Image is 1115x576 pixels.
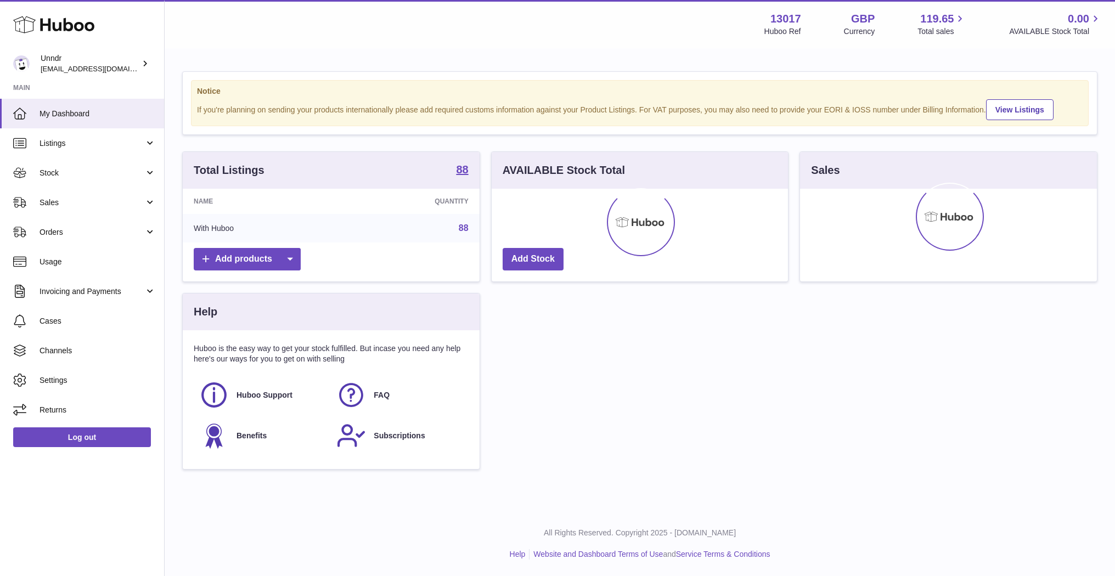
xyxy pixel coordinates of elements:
[510,550,526,558] a: Help
[13,427,151,447] a: Log out
[41,53,139,74] div: Unndr
[40,316,156,326] span: Cases
[770,12,801,26] strong: 13017
[183,214,339,242] td: With Huboo
[194,304,217,319] h3: Help
[456,164,468,175] strong: 88
[40,257,156,267] span: Usage
[236,431,267,441] span: Benefits
[503,248,564,270] a: Add Stock
[917,26,966,37] span: Total sales
[194,163,264,178] h3: Total Listings
[764,26,801,37] div: Huboo Ref
[986,99,1054,120] a: View Listings
[811,163,840,178] h3: Sales
[920,12,954,26] span: 119.65
[40,227,144,238] span: Orders
[456,164,468,177] a: 88
[183,189,339,214] th: Name
[40,286,144,297] span: Invoicing and Payments
[40,405,156,415] span: Returns
[40,375,156,386] span: Settings
[844,26,875,37] div: Currency
[13,55,30,72] img: sofiapanwar@gmail.com
[336,421,463,450] a: Subscriptions
[530,549,770,560] li: and
[1009,12,1102,37] a: 0.00 AVAILABLE Stock Total
[40,138,144,149] span: Listings
[197,98,1083,120] div: If you're planning on sending your products internationally please add required customs informati...
[173,528,1106,538] p: All Rights Reserved. Copyright 2025 - [DOMAIN_NAME]
[459,223,469,233] a: 88
[851,12,875,26] strong: GBP
[1009,26,1102,37] span: AVAILABLE Stock Total
[374,431,425,441] span: Subscriptions
[41,64,161,73] span: [EMAIL_ADDRESS][DOMAIN_NAME]
[194,343,469,364] p: Huboo is the easy way to get your stock fulfilled. But incase you need any help here's our ways f...
[676,550,770,558] a: Service Terms & Conditions
[374,390,390,400] span: FAQ
[197,86,1083,97] strong: Notice
[236,390,292,400] span: Huboo Support
[40,346,156,356] span: Channels
[194,248,301,270] a: Add products
[503,163,625,178] h3: AVAILABLE Stock Total
[40,168,144,178] span: Stock
[40,109,156,119] span: My Dashboard
[917,12,966,37] a: 119.65 Total sales
[533,550,663,558] a: Website and Dashboard Terms of Use
[1068,12,1089,26] span: 0.00
[339,189,479,214] th: Quantity
[199,380,325,410] a: Huboo Support
[336,380,463,410] a: FAQ
[40,197,144,208] span: Sales
[199,421,325,450] a: Benefits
